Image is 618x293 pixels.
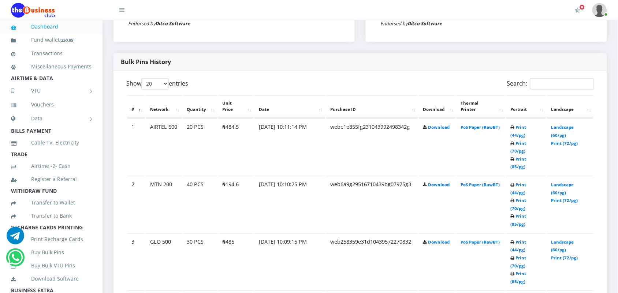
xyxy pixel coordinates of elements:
a: Landscape (60/pg) [551,240,574,253]
i: Activate Your Membership [575,7,581,13]
a: Download [428,125,450,130]
a: Buy Bulk Pins [11,244,92,261]
a: Print (72/pg) [551,198,578,203]
th: Unit Price: activate to sort column ascending [218,95,254,118]
td: ₦485 [218,233,254,290]
strong: Ditco Software [155,20,190,27]
a: Print (72/pg) [551,141,578,146]
b: 250.05 [61,37,73,43]
th: Date: activate to sort column ascending [254,95,325,118]
a: Register a Referral [11,171,92,188]
th: Purchase ID: activate to sort column ascending [326,95,418,118]
a: PoS Paper (RawBT) [461,240,500,245]
a: Airtime -2- Cash [11,158,92,174]
td: ₦484.5 [218,119,254,175]
span: Activate Your Membership [580,4,585,10]
label: Show entries [126,78,188,90]
a: Landscape (60/pg) [551,182,574,196]
a: Miscellaneous Payments [11,58,92,75]
a: Print (44/pg) [511,240,526,253]
td: GLO 500 [146,233,182,290]
td: [DATE] 10:11:14 PM [254,119,325,175]
td: 2 [127,176,145,233]
a: PoS Paper (RawBT) [461,125,500,130]
small: [ ] [60,37,75,43]
a: Chat for support [7,232,24,244]
a: Print (85/pg) [511,271,526,285]
th: #: activate to sort column descending [127,95,145,118]
img: Logo [11,3,55,18]
a: Print (85/pg) [511,214,526,227]
a: Dashboard [11,18,92,35]
a: Data [11,109,92,128]
td: 1 [127,119,145,175]
td: 40 PCS [182,176,217,233]
th: Download: activate to sort column ascending [419,95,456,118]
td: [DATE] 10:09:15 PM [254,233,325,290]
td: ₦194.6 [218,176,254,233]
a: Download Software [11,270,92,287]
img: User [592,3,607,17]
a: Print (70/pg) [511,255,526,269]
td: [DATE] 10:10:25 PM [254,176,325,233]
td: 3 [127,233,145,290]
small: Endorsed by [128,20,190,27]
td: 30 PCS [182,233,217,290]
a: Vouchers [11,96,92,113]
a: Transfer to Wallet [11,194,92,211]
th: Network: activate to sort column ascending [146,95,182,118]
a: Print (70/pg) [511,141,526,154]
td: web258359e31d10439572270832 [326,233,418,290]
a: Cable TV, Electricity [11,134,92,151]
a: Print Recharge Cards [11,231,92,248]
a: Print (70/pg) [511,198,526,211]
a: Landscape (60/pg) [551,125,574,138]
a: VTU [11,82,92,100]
th: Landscape: activate to sort column ascending [547,95,593,118]
a: Transactions [11,45,92,62]
td: webe1e855fg231043992498342g [326,119,418,175]
a: Transfer to Bank [11,207,92,224]
a: Print (85/pg) [511,157,526,170]
select: Showentries [141,78,169,90]
td: web6a9g29516710439bg07975g3 [326,176,418,233]
strong: Ditco Software [407,20,443,27]
label: Search: [507,78,594,90]
a: Print (44/pg) [511,125,526,138]
a: Print (72/pg) [551,255,578,261]
td: MTN 200 [146,176,182,233]
td: AIRTEL 500 [146,119,182,175]
th: Portrait: activate to sort column ascending [506,95,546,118]
a: Download [428,240,450,245]
a: Chat for support [8,254,23,266]
th: Quantity: activate to sort column ascending [182,95,217,118]
td: 20 PCS [182,119,217,175]
a: PoS Paper (RawBT) [461,182,500,188]
input: Search: [530,78,594,90]
a: Fund wallet[250.05] [11,31,92,49]
a: Print (44/pg) [511,182,526,196]
strong: Bulk Pins History [121,58,171,66]
small: Endorsed by [380,20,443,27]
a: Buy Bulk VTU Pins [11,257,92,274]
a: Download [428,182,450,188]
th: Thermal Printer: activate to sort column ascending [457,95,506,118]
